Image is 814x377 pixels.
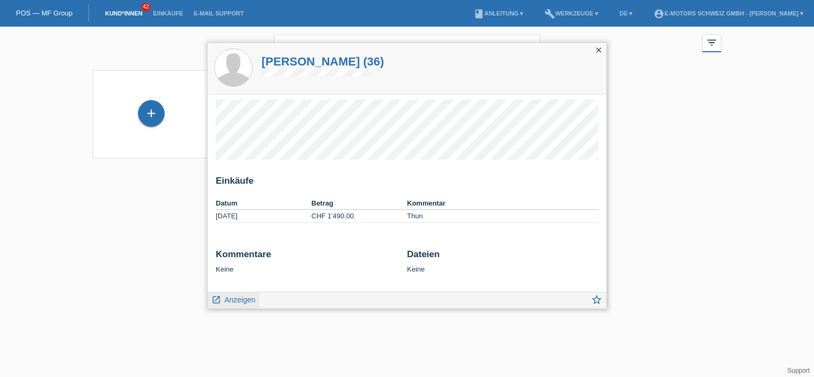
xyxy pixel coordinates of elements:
[591,294,603,306] i: star_border
[216,210,312,223] td: [DATE]
[544,9,555,19] i: build
[141,3,151,12] span: 42
[787,367,810,374] a: Support
[216,176,598,192] h2: Einkäufe
[407,249,598,265] h2: Dateien
[216,249,399,265] h2: Kommentare
[468,10,528,17] a: bookAnleitung ▾
[407,197,598,210] th: Kommentar
[211,295,221,305] i: launch
[474,9,484,19] i: book
[312,197,408,210] th: Betrag
[139,104,164,122] div: Kund*in hinzufügen
[16,9,72,17] a: POS — MF Group
[211,292,256,306] a: launch Anzeigen
[274,35,540,60] input: Suche...
[216,249,399,273] div: Keine
[189,10,249,17] a: E-Mail Support
[100,10,148,17] a: Kund*innen
[595,46,603,54] i: close
[148,10,188,17] a: Einkäufe
[614,10,638,17] a: DE ▾
[224,296,255,304] span: Anzeigen
[648,10,809,17] a: account_circleE-Motors Schweiz GmbH - [PERSON_NAME] ▾
[216,197,312,210] th: Datum
[654,9,664,19] i: account_circle
[591,295,603,308] a: star_border
[522,40,535,53] i: close
[706,37,718,48] i: filter_list
[262,55,384,68] a: [PERSON_NAME] (36)
[539,10,604,17] a: buildWerkzeuge ▾
[312,210,408,223] td: CHF 1'490.00
[407,210,598,223] td: Thun
[407,249,598,273] div: Keine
